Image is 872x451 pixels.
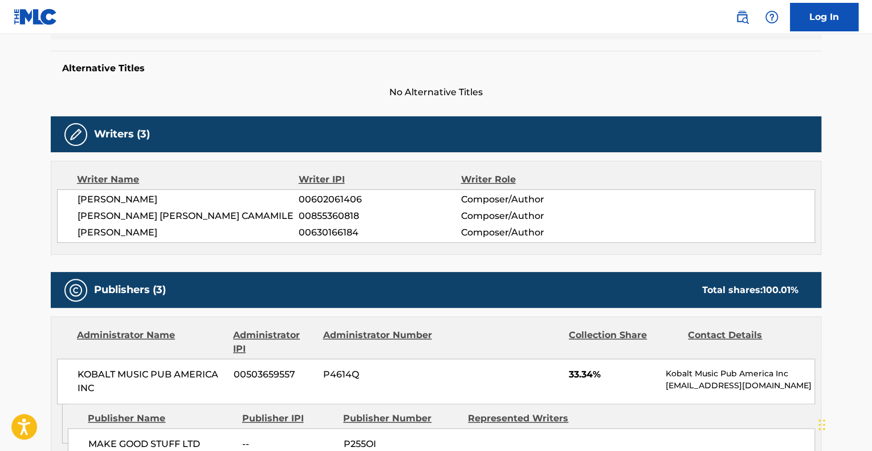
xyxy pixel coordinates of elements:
h5: Alternative Titles [62,63,810,74]
span: 00630166184 [299,226,461,239]
div: Publisher Number [343,412,459,425]
span: P4614Q [323,368,434,381]
div: Drag [818,408,825,442]
h5: Writers (3) [94,128,150,141]
span: Composer/Author [461,209,608,223]
div: Help [760,6,783,29]
span: 00602061406 [299,193,461,206]
img: Publishers [69,283,83,297]
div: Writer Role [461,173,608,186]
span: MAKE GOOD STUFF LTD [88,437,234,451]
div: Administrator IPI [233,328,314,356]
img: Writers [69,128,83,141]
h5: Publishers (3) [94,283,166,296]
div: Writer Name [77,173,299,186]
div: Collection Share [569,328,679,356]
p: Kobalt Music Pub America Inc [666,368,814,380]
iframe: Chat Widget [815,396,872,451]
span: [PERSON_NAME] [78,226,299,239]
span: [PERSON_NAME] [78,193,299,206]
div: Publisher Name [88,412,233,425]
div: Administrator Name [77,328,225,356]
div: Represented Writers [468,412,584,425]
div: Writer IPI [299,173,461,186]
img: MLC Logo [14,9,58,25]
span: No Alternative Titles [51,86,821,99]
img: help [765,10,779,24]
div: Publisher IPI [242,412,335,425]
span: 100.01 % [763,285,798,295]
span: [PERSON_NAME] [PERSON_NAME] CAMAMILE [78,209,299,223]
span: KOBALT MUSIC PUB AMERICA INC [78,368,225,395]
img: search [735,10,749,24]
a: Public Search [731,6,753,29]
p: [EMAIL_ADDRESS][DOMAIN_NAME] [666,380,814,392]
div: Total shares: [702,283,798,297]
a: Log In [790,3,858,31]
span: Composer/Author [461,193,608,206]
div: Contact Details [688,328,798,356]
span: -- [242,437,335,451]
span: 00855360818 [299,209,461,223]
span: 33.34% [569,368,657,381]
span: P255OI [343,437,459,451]
span: Composer/Author [461,226,608,239]
div: Administrator Number [323,328,433,356]
span: 00503659557 [234,368,315,381]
